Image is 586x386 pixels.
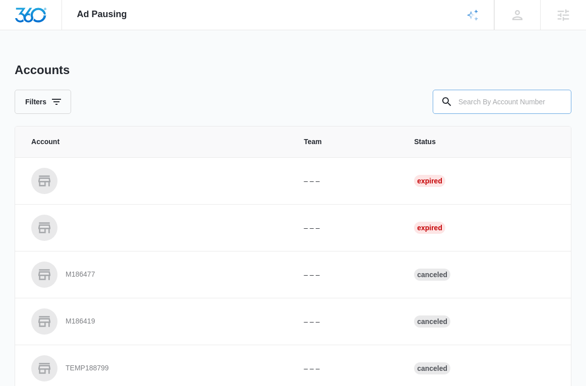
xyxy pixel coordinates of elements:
[304,270,390,280] p: – – –
[66,270,95,280] p: M186477
[66,363,109,373] p: TEMP188799
[414,137,555,147] span: Status
[77,9,127,20] span: Ad Pausing
[414,315,450,328] div: Canceled
[414,362,450,374] div: Canceled
[304,363,390,374] p: – – –
[414,222,445,234] div: Expired
[31,308,279,335] a: M186419
[304,176,390,186] p: – – –
[304,223,390,233] p: – – –
[66,316,95,327] p: M186419
[414,269,450,281] div: Canceled
[304,316,390,327] p: – – –
[15,90,71,114] button: Filters
[31,137,279,147] span: Account
[304,137,390,147] span: Team
[433,90,571,114] input: Search By Account Number
[414,175,445,187] div: Expired
[15,62,70,78] h1: Accounts
[31,262,279,288] a: M186477
[31,355,279,381] a: TEMP188799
